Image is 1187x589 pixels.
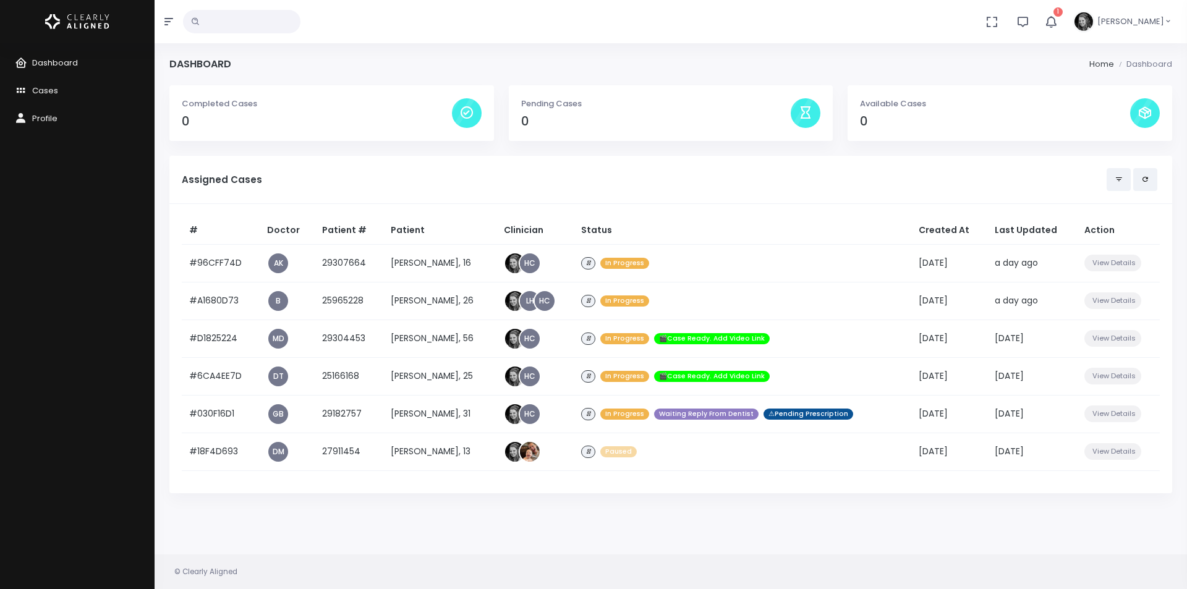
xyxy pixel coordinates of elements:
img: Header Avatar [1073,11,1095,33]
td: [PERSON_NAME], 13 [383,433,496,470]
span: In Progress [600,371,649,383]
td: #6CA4EE7D [182,357,260,395]
a: HC [520,404,540,424]
th: Doctor [260,216,315,245]
button: View Details [1084,443,1141,460]
th: Patient [383,216,496,245]
span: [DATE] [995,370,1024,382]
a: HC [520,367,540,386]
span: [DATE] [995,332,1024,344]
a: GB [268,404,288,424]
th: Action [1077,216,1160,245]
td: 27911454 [315,433,383,470]
span: ⚠Pending Prescription [764,409,853,420]
th: Last Updated [987,216,1077,245]
h5: Assigned Cases [182,174,1107,185]
span: [DATE] [995,445,1024,457]
button: View Details [1084,368,1141,384]
th: Clinician [496,216,574,245]
button: View Details [1084,330,1141,347]
li: Home [1089,58,1114,70]
td: [PERSON_NAME], 26 [383,282,496,320]
h4: 0 [521,114,791,129]
p: Completed Cases [182,98,452,110]
span: In Progress [600,258,649,269]
a: DT [268,367,288,386]
p: Pending Cases [521,98,791,110]
td: [PERSON_NAME], 25 [383,357,496,395]
a: LH [520,291,540,311]
td: 29182757 [315,395,383,433]
h4: Dashboard [169,58,231,70]
th: # [182,216,260,245]
td: #96CFF74D [182,244,260,282]
td: #030F16D1 [182,395,260,433]
span: [DATE] [919,294,948,307]
span: Cases [32,85,58,96]
button: View Details [1084,292,1141,309]
span: In Progress [600,333,649,345]
span: [DATE] [919,256,948,269]
a: B [268,291,288,311]
td: #D1825224 [182,320,260,357]
h4: 0 [860,114,1130,129]
th: Status [574,216,911,245]
button: View Details [1084,405,1141,422]
td: 25166168 [315,357,383,395]
span: In Progress [600,295,649,307]
a: HC [535,291,555,311]
td: 25965228 [315,282,383,320]
th: Patient # [315,216,383,245]
td: 29304453 [315,320,383,357]
span: [DATE] [919,332,948,344]
th: Created At [911,216,987,245]
span: 🎬Case Ready. Add Video Link [654,371,770,383]
td: [PERSON_NAME], 31 [383,395,496,433]
span: 🎬Case Ready. Add Video Link [654,333,770,345]
span: [DATE] [919,370,948,382]
td: #A1680D73 [182,282,260,320]
span: a day ago [995,256,1038,269]
td: [PERSON_NAME], 56 [383,320,496,357]
button: View Details [1084,255,1141,271]
span: In Progress [600,409,649,420]
img: Logo Horizontal [45,9,109,35]
a: HC [520,253,540,273]
li: Dashboard [1114,58,1172,70]
a: MD [268,329,288,349]
a: HC [520,329,540,349]
span: Dashboard [32,57,78,69]
td: [PERSON_NAME], 16 [383,244,496,282]
td: #18F4D693 [182,433,260,470]
span: Waiting Reply From Dentist [654,409,759,420]
a: DM [268,442,288,462]
span: a day ago [995,294,1038,307]
p: Available Cases [860,98,1130,110]
a: AK [268,253,288,273]
span: 1 [1053,7,1063,17]
span: Paused [600,446,637,458]
span: [PERSON_NAME] [1097,15,1164,28]
span: [DATE] [919,445,948,457]
span: [DATE] [919,407,948,420]
span: Profile [32,112,57,124]
h4: 0 [182,114,452,129]
td: 29307664 [315,244,383,282]
span: [DATE] [995,407,1024,420]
